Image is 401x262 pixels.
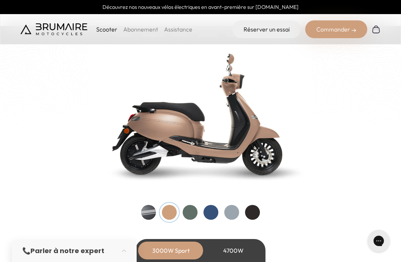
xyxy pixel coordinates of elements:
[123,26,158,33] a: Abonnement
[141,242,200,259] div: 3000W Sport
[352,28,356,33] img: right-arrow-2.png
[305,20,367,38] div: Commander
[364,227,394,255] iframe: Gorgias live chat messenger
[20,23,87,35] img: Brumaire Motocycles
[164,26,192,33] a: Assistance
[232,20,301,38] a: Réserver un essai
[203,242,263,259] div: 4700W
[372,25,381,34] img: Panier
[96,25,117,34] p: Scooter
